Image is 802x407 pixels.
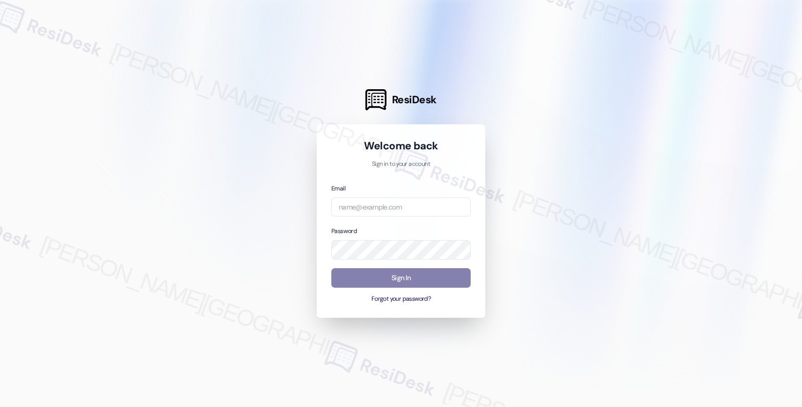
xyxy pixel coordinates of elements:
[331,139,471,153] h1: Welcome back
[392,93,437,107] span: ResiDesk
[331,227,357,235] label: Password
[331,184,345,192] label: Email
[331,197,471,217] input: name@example.com
[331,268,471,288] button: Sign In
[365,89,386,110] img: ResiDesk Logo
[331,160,471,169] p: Sign in to your account
[331,295,471,304] button: Forgot your password?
